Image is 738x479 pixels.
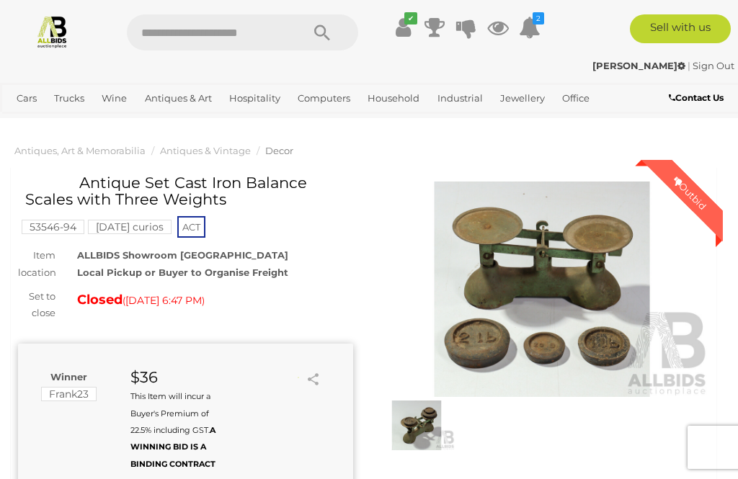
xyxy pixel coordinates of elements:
button: Search [286,14,358,50]
a: Jewellery [494,86,551,110]
small: This Item will incur a Buyer's Premium of 22.5% including GST. [130,391,215,469]
a: Wine [96,86,133,110]
a: Sign Out [693,60,734,71]
mark: [DATE] curios [88,220,172,234]
a: Sports [11,110,52,134]
a: Cars [11,86,43,110]
div: Set to close [7,288,66,322]
img: Antique Set Cast Iron Balance Scales with Three Weights [378,400,455,449]
img: Allbids.com.au [35,14,69,48]
b: Winner [50,371,87,382]
a: Hospitality [223,86,286,110]
a: Antiques & Art [139,86,218,110]
a: Sell with us [630,14,731,43]
a: Trucks [48,86,90,110]
strong: ALLBIDS Showroom [GEOGRAPHIC_DATA] [77,249,288,261]
strong: [PERSON_NAME] [592,60,685,71]
a: Computers [292,86,356,110]
a: Contact Us [669,90,727,106]
a: 2 [519,14,541,40]
img: Antique Set Cast Iron Balance Scales with Three Weights [375,182,710,397]
div: Item location [7,247,66,281]
strong: $36 [130,368,158,386]
div: Outbid [657,160,723,226]
a: 53546-94 [22,221,84,233]
mark: 53546-94 [22,220,84,234]
a: [PERSON_NAME] [592,60,688,71]
i: ✔ [404,12,417,24]
strong: Local Pickup or Buyer to Organise Freight [77,267,288,278]
strong: Closed [77,292,123,308]
a: [DATE] curios [88,221,172,233]
li: Unwatch this item [285,370,300,385]
a: Household [362,86,425,110]
a: Office [556,86,595,110]
span: ACT [177,216,205,238]
mark: Frank23 [41,387,97,401]
a: [GEOGRAPHIC_DATA] [58,110,172,134]
a: ✔ [392,14,414,40]
i: 2 [533,12,544,24]
span: [DATE] 6:47 PM [125,294,202,307]
span: ( ) [123,295,205,306]
a: Antiques, Art & Memorabilia [14,145,146,156]
b: A WINNING BID IS A BINDING CONTRACT [130,425,215,469]
a: Antiques & Vintage [160,145,251,156]
h1: Antique Set Cast Iron Balance Scales with Three Weights [25,174,350,207]
a: Industrial [432,86,489,110]
span: | [688,60,690,71]
a: Decor [265,145,293,156]
b: Contact Us [669,92,724,103]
